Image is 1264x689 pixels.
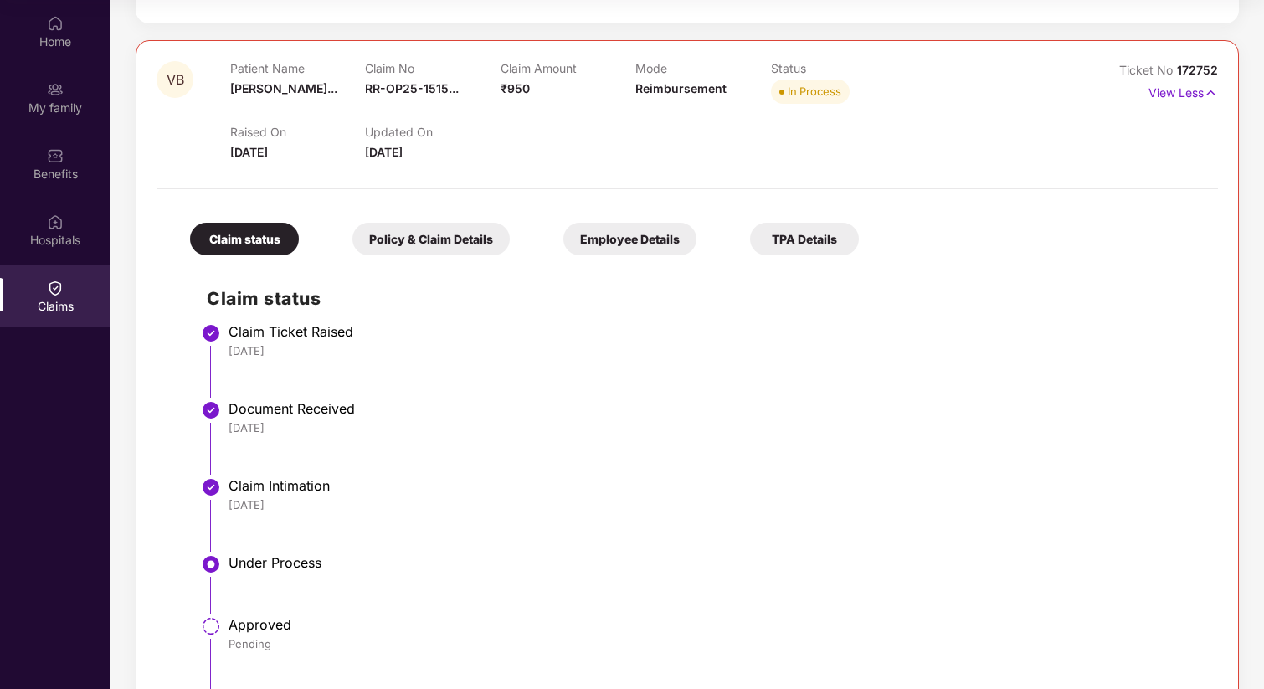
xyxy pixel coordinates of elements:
p: Mode [635,61,770,75]
div: Under Process [229,554,1201,571]
span: Reimbursement [635,81,727,95]
img: svg+xml;base64,PHN2ZyBpZD0iQmVuZWZpdHMiIHhtbG5zPSJodHRwOi8vd3d3LnczLm9yZy8yMDAwL3N2ZyIgd2lkdGg9Ij... [47,147,64,164]
img: svg+xml;base64,PHN2ZyBpZD0iU3RlcC1Eb25lLTMyeDMyIiB4bWxucz0iaHR0cDovL3d3dy53My5vcmcvMjAwMC9zdmciIH... [201,323,221,343]
img: svg+xml;base64,PHN2ZyBpZD0iQ2xhaW0iIHhtbG5zPSJodHRwOi8vd3d3LnczLm9yZy8yMDAwL3N2ZyIgd2lkdGg9IjIwIi... [47,280,64,296]
span: [DATE] [365,145,403,159]
div: TPA Details [750,223,859,255]
img: svg+xml;base64,PHN2ZyBpZD0iU3RlcC1Eb25lLTMyeDMyIiB4bWxucz0iaHR0cDovL3d3dy53My5vcmcvMjAwMC9zdmciIH... [201,477,221,497]
img: svg+xml;base64,PHN2ZyBpZD0iU3RlcC1BY3RpdmUtMzJ4MzIiIHhtbG5zPSJodHRwOi8vd3d3LnczLm9yZy8yMDAwL3N2Zy... [201,554,221,574]
p: View Less [1148,80,1218,102]
p: Status [771,61,906,75]
img: svg+xml;base64,PHN2ZyB3aWR0aD0iMjAiIGhlaWdodD0iMjAiIHZpZXdCb3g9IjAgMCAyMCAyMCIgZmlsbD0ibm9uZSIgeG... [47,81,64,98]
div: Pending [229,636,1201,651]
img: svg+xml;base64,PHN2ZyBpZD0iU3RlcC1Eb25lLTMyeDMyIiB4bWxucz0iaHR0cDovL3d3dy53My5vcmcvMjAwMC9zdmciIH... [201,400,221,420]
p: Raised On [230,125,365,139]
p: Updated On [365,125,500,139]
p: Claim No [365,61,500,75]
div: Policy & Claim Details [352,223,510,255]
div: [DATE] [229,420,1201,435]
div: Employee Details [563,223,696,255]
p: Claim Amount [501,61,635,75]
div: Claim Ticket Raised [229,323,1201,340]
span: [PERSON_NAME]... [230,81,337,95]
span: Ticket No [1119,63,1177,77]
p: Patient Name [230,61,365,75]
div: [DATE] [229,497,1201,512]
img: svg+xml;base64,PHN2ZyBpZD0iSG9tZSIgeG1sbnM9Imh0dHA6Ly93d3cudzMub3JnLzIwMDAvc3ZnIiB3aWR0aD0iMjAiIG... [47,15,64,32]
h2: Claim status [207,285,1201,312]
div: Claim Intimation [229,477,1201,494]
span: ₹950 [501,81,530,95]
img: svg+xml;base64,PHN2ZyBpZD0iU3RlcC1QZW5kaW5nLTMyeDMyIiB4bWxucz0iaHR0cDovL3d3dy53My5vcmcvMjAwMC9zdm... [201,616,221,636]
div: Claim status [190,223,299,255]
div: Document Received [229,400,1201,417]
span: [DATE] [230,145,268,159]
span: 172752 [1177,63,1218,77]
div: [DATE] [229,343,1201,358]
div: Approved [229,616,1201,633]
img: svg+xml;base64,PHN2ZyBpZD0iSG9zcGl0YWxzIiB4bWxucz0iaHR0cDovL3d3dy53My5vcmcvMjAwMC9zdmciIHdpZHRoPS... [47,213,64,230]
div: In Process [788,83,841,100]
span: VB [167,73,184,87]
span: RR-OP25-1515... [365,81,459,95]
img: svg+xml;base64,PHN2ZyB4bWxucz0iaHR0cDovL3d3dy53My5vcmcvMjAwMC9zdmciIHdpZHRoPSIxNyIgaGVpZ2h0PSIxNy... [1204,84,1218,102]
